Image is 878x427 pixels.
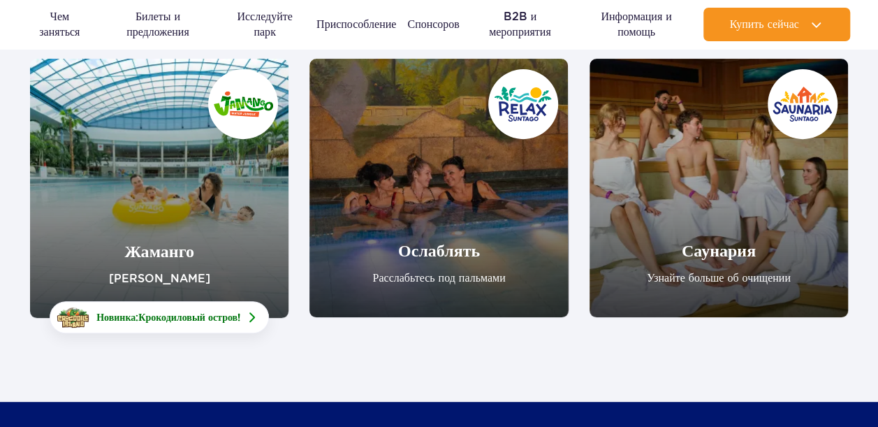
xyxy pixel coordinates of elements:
[729,18,798,31] span: Купить сейчас
[103,8,214,41] a: Билеты и предложения
[224,8,305,41] a: Исследуйте парк
[96,310,240,324] span: Новинка: !
[309,59,568,317] a: Ослаблять
[138,312,237,323] span: Крокодиловый остров
[28,8,92,41] a: Чем заняться
[580,8,692,41] a: Информация и помощь
[471,8,569,41] a: B2B и мероприятия
[316,8,396,41] a: Приспособление
[407,8,459,41] a: Спонсоров
[30,59,288,318] a: Жаманго
[50,301,269,333] a: Новинка:Крокодиловый остров!
[703,8,850,41] button: Купить сейчас
[590,59,848,317] a: Саунария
